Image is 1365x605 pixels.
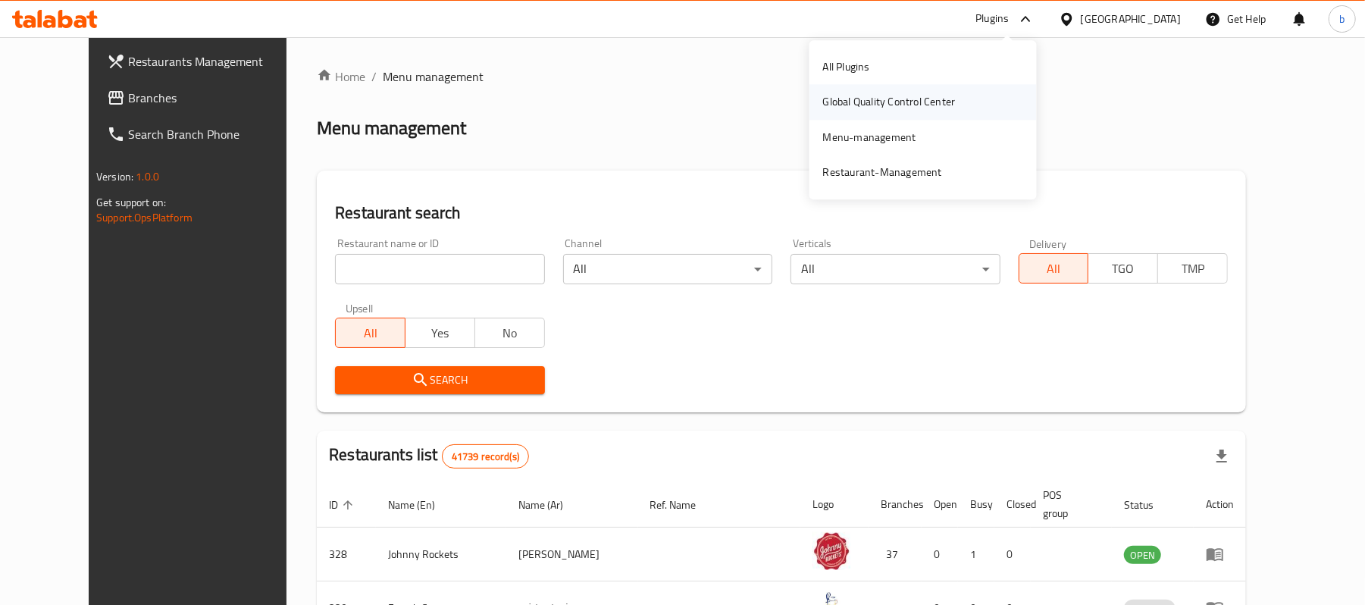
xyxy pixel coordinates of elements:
[335,318,405,348] button: All
[869,528,922,581] td: 37
[329,496,358,514] span: ID
[335,202,1228,224] h2: Restaurant search
[405,318,475,348] button: Yes
[346,302,374,313] label: Upsell
[335,366,544,394] button: Search
[1094,258,1152,280] span: TGO
[383,67,484,86] span: Menu management
[95,116,317,152] a: Search Branch Phone
[823,165,942,181] div: Restaurant-Management
[506,528,638,581] td: [PERSON_NAME]
[317,67,1246,86] nav: breadcrumb
[823,129,916,146] div: Menu-management
[96,193,166,212] span: Get support on:
[481,322,539,344] span: No
[1029,238,1067,249] label: Delivery
[342,322,399,344] span: All
[1164,258,1222,280] span: TMP
[812,532,850,570] img: Johnny Rockets
[1157,253,1228,284] button: TMP
[922,481,958,528] th: Open
[329,444,529,469] h2: Restaurants list
[95,43,317,80] a: Restaurants Management
[95,80,317,116] a: Branches
[1124,496,1173,514] span: Status
[563,254,772,284] div: All
[922,528,958,581] td: 0
[335,254,544,284] input: Search for restaurant name or ID..
[958,528,994,581] td: 1
[823,58,870,75] div: All Plugins
[1194,481,1246,528] th: Action
[1088,253,1158,284] button: TGO
[869,481,922,528] th: Branches
[1339,11,1345,27] span: b
[317,116,466,140] h2: Menu management
[136,167,159,187] span: 1.0.0
[443,450,528,464] span: 41739 record(s)
[376,528,506,581] td: Johnny Rockets
[518,496,583,514] span: Name (Ar)
[994,481,1031,528] th: Closed
[128,89,305,107] span: Branches
[1043,486,1094,522] span: POS group
[371,67,377,86] li: /
[474,318,545,348] button: No
[412,322,469,344] span: Yes
[317,67,365,86] a: Home
[1025,258,1083,280] span: All
[128,52,305,71] span: Restaurants Management
[317,528,376,581] td: 328
[96,208,193,227] a: Support.OpsPlatform
[958,481,994,528] th: Busy
[994,528,1031,581] td: 0
[823,94,956,111] div: Global Quality Control Center
[791,254,1000,284] div: All
[800,481,869,528] th: Logo
[1124,547,1161,564] span: OPEN
[975,10,1009,28] div: Plugins
[96,167,133,187] span: Version:
[1019,253,1089,284] button: All
[388,496,455,514] span: Name (En)
[347,371,532,390] span: Search
[1206,545,1234,563] div: Menu
[442,444,529,469] div: Total records count
[128,125,305,143] span: Search Branch Phone
[650,496,716,514] span: Ref. Name
[1204,438,1240,475] div: Export file
[1081,11,1181,27] div: [GEOGRAPHIC_DATA]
